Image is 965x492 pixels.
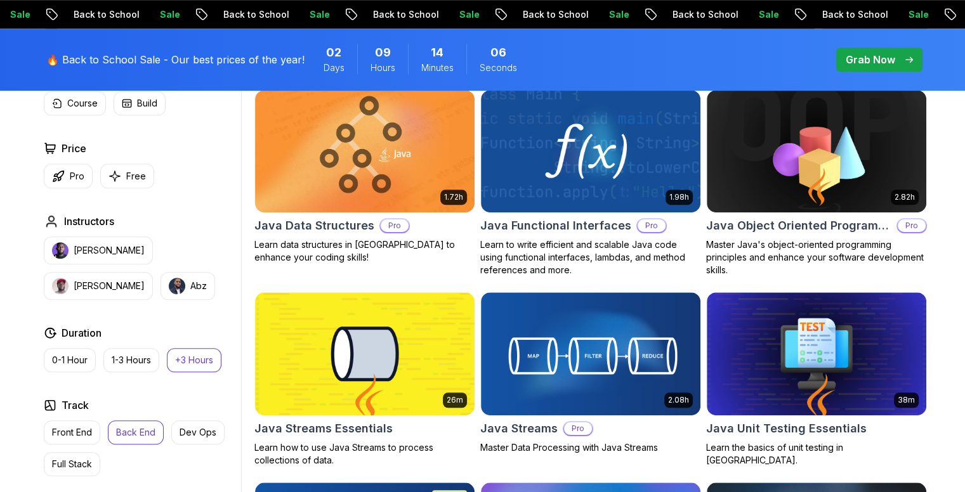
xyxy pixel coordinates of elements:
[739,8,779,21] p: Sale
[44,164,93,188] button: Pro
[898,395,915,405] p: 38m
[888,8,929,21] p: Sale
[706,217,891,235] h2: Java Object Oriented Programming
[44,452,100,476] button: Full Stack
[802,8,888,21] p: Back to School
[254,420,393,437] h2: Java Streams Essentials
[100,164,154,188] button: Free
[254,238,475,264] p: Learn data structures in [GEOGRAPHIC_DATA] to enhance your coding skills!
[190,280,207,292] p: Abz
[44,272,153,300] button: instructor img[PERSON_NAME]
[480,61,517,74] span: Seconds
[381,219,409,232] p: Pro
[480,420,558,437] h2: Java Streams
[169,278,185,294] img: instructor img
[846,52,895,67] p: Grab Now
[254,292,475,467] a: Java Streams Essentials card26mJava Streams EssentialsLearn how to use Java Streams to process co...
[564,422,592,435] p: Pro
[895,192,915,202] p: 2.82h
[439,8,480,21] p: Sale
[431,44,443,61] span: 14 Minutes
[161,272,215,300] button: instructor imgAbz
[254,217,374,235] h2: Java Data Structures
[375,44,391,61] span: 9 Hours
[668,395,689,405] p: 2.08h
[706,238,927,276] p: Master Java's object-oriented programming principles and enhance your software development skills.
[108,420,164,444] button: Back End
[706,441,927,467] p: Learn the basics of unit testing in [GEOGRAPHIC_DATA].
[707,90,926,213] img: Java Object Oriented Programming card
[421,61,454,74] span: Minutes
[447,395,463,405] p: 26m
[116,426,155,439] p: Back End
[64,214,114,229] h2: Instructors
[52,458,92,470] p: Full Stack
[203,8,289,21] p: Back to School
[52,354,88,366] p: 0-1 Hour
[171,420,225,444] button: Dev Ops
[44,236,153,264] button: instructor img[PERSON_NAME]
[70,170,84,183] p: Pro
[480,89,701,277] a: Java Functional Interfaces card1.98hJava Functional InterfacesProLearn to write efficient and sca...
[481,292,700,415] img: Java Streams card
[137,97,157,110] p: Build
[44,420,100,444] button: Front End
[480,217,631,235] h2: Java Functional Interfaces
[353,8,439,21] p: Back to School
[326,44,341,61] span: 2 Days
[44,91,106,115] button: Course
[62,325,102,340] h2: Duration
[140,8,180,21] p: Sale
[254,89,475,264] a: Java Data Structures card1.72hJava Data StructuresProLearn data structures in [GEOGRAPHIC_DATA] t...
[62,141,86,156] h2: Price
[480,292,701,454] a: Java Streams card2.08hJava StreamsProMaster Data Processing with Java Streams
[67,97,98,110] p: Course
[707,292,926,415] img: Java Unit Testing Essentials card
[126,170,146,183] p: Free
[706,89,927,277] a: Java Object Oriented Programming card2.82hJava Object Oriented ProgrammingProMaster Java's object...
[652,8,739,21] p: Back to School
[480,238,701,276] p: Learn to write efficient and scalable Java code using functional interfaces, lambdas, and method ...
[46,52,305,67] p: 🔥 Back to School Sale - Our best prices of the year!
[103,348,159,372] button: 1-3 Hours
[167,348,221,372] button: +3 Hours
[706,420,867,437] h2: Java Unit Testing Essentials
[481,90,700,213] img: Java Functional Interfaces card
[255,292,475,415] img: Java Streams Essentials card
[490,44,506,61] span: 6 Seconds
[706,292,927,467] a: Java Unit Testing Essentials card38mJava Unit Testing EssentialsLearn the basics of unit testing ...
[74,280,145,292] p: [PERSON_NAME]
[112,354,151,366] p: 1-3 Hours
[589,8,629,21] p: Sale
[180,426,216,439] p: Dev Ops
[502,8,589,21] p: Back to School
[52,426,92,439] p: Front End
[289,8,330,21] p: Sale
[480,441,701,454] p: Master Data Processing with Java Streams
[62,398,89,413] h2: Track
[638,219,666,232] p: Pro
[52,242,69,259] img: instructor img
[175,354,213,366] p: +3 Hours
[255,90,475,213] img: Java Data Structures card
[324,61,345,74] span: Days
[74,244,145,257] p: [PERSON_NAME]
[898,219,926,232] p: Pro
[669,192,689,202] p: 1.98h
[371,61,395,74] span: Hours
[444,192,463,202] p: 1.72h
[52,278,69,294] img: instructor img
[53,8,140,21] p: Back to School
[44,348,96,372] button: 0-1 Hour
[254,441,475,467] p: Learn how to use Java Streams to process collections of data.
[114,91,166,115] button: Build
